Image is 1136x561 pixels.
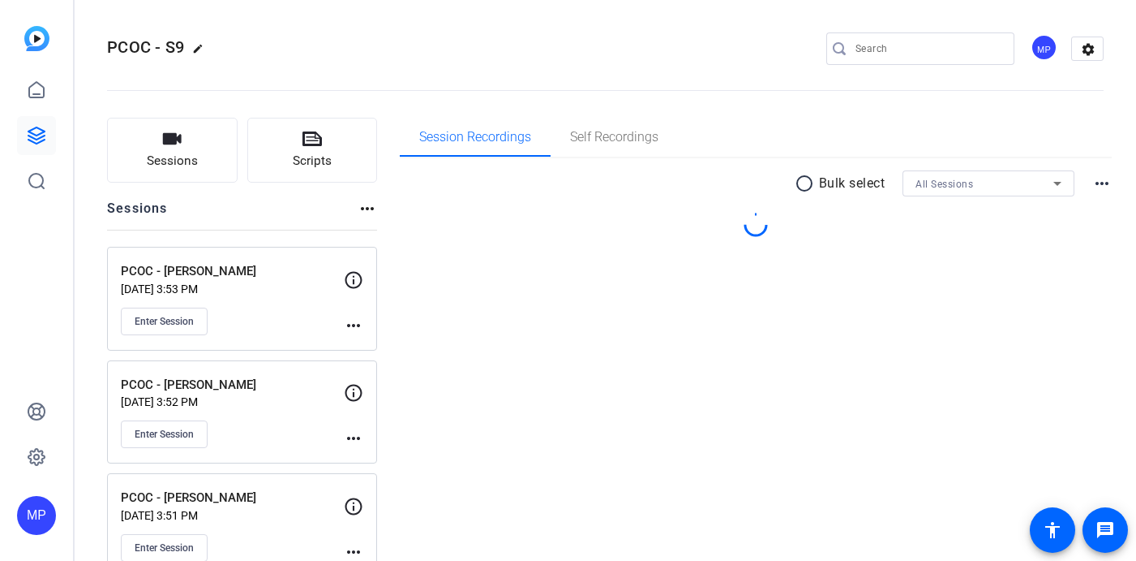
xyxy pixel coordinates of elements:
[121,489,344,507] p: PCOC - [PERSON_NAME]
[147,152,198,170] span: Sessions
[293,152,332,170] span: Scripts
[358,199,377,218] mat-icon: more_horiz
[135,428,194,441] span: Enter Session
[121,395,344,408] p: [DATE] 3:52 PM
[121,262,344,281] p: PCOC - [PERSON_NAME]
[1095,520,1115,540] mat-icon: message
[107,37,184,57] span: PCOC - S9
[24,26,49,51] img: blue-gradient.svg
[121,376,344,395] p: PCOC - [PERSON_NAME]
[1031,34,1057,61] div: MP
[795,174,819,193] mat-icon: radio_button_unchecked
[107,199,168,230] h2: Sessions
[107,118,238,183] button: Sessions
[121,421,208,448] button: Enter Session
[135,315,194,328] span: Enter Session
[1031,34,1059,63] ngx-avatar: Meetinghouse Productions
[1072,37,1104,62] mat-icon: settings
[1043,520,1062,540] mat-icon: accessibility
[344,316,363,335] mat-icon: more_horiz
[819,174,885,193] p: Bulk select
[121,308,208,335] button: Enter Session
[419,131,531,144] span: Session Recordings
[1092,174,1112,193] mat-icon: more_horiz
[344,429,363,448] mat-icon: more_horiz
[192,43,212,63] mat-icon: edit
[915,179,973,190] span: All Sessions
[855,39,1001,58] input: Search
[570,131,658,144] span: Self Recordings
[121,509,344,522] p: [DATE] 3:51 PM
[121,283,344,296] p: [DATE] 3:53 PM
[17,496,56,535] div: MP
[135,542,194,555] span: Enter Session
[247,118,378,183] button: Scripts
